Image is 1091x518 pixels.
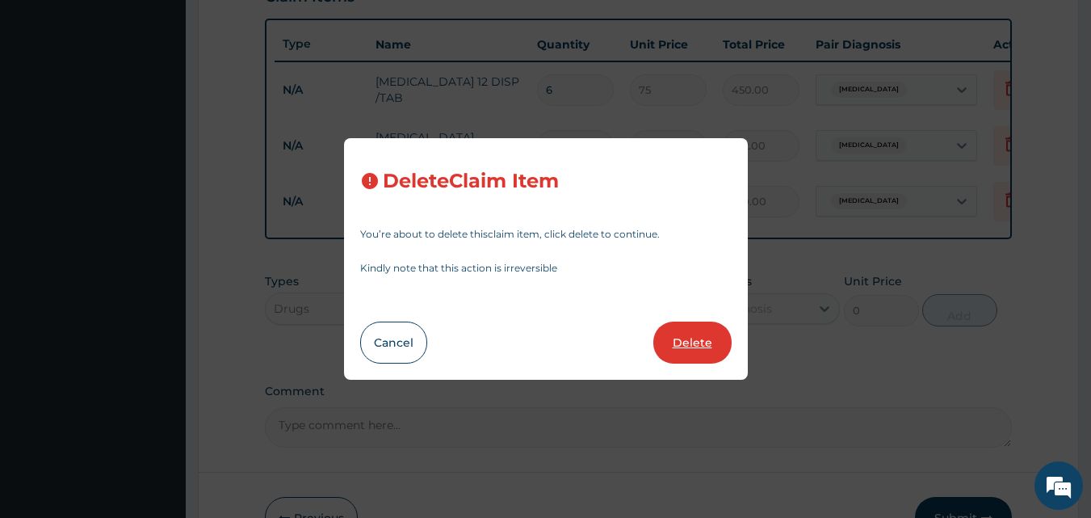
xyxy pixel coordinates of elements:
[653,322,732,364] button: Delete
[265,8,304,47] div: Minimize live chat window
[30,81,65,121] img: d_794563401_company_1708531726252_794563401
[84,91,271,112] div: Chat with us now
[94,156,223,319] span: We're online!
[360,322,427,364] button: Cancel
[8,346,308,402] textarea: Type your message and hit 'Enter'
[360,263,732,273] p: Kindly note that this action is irreversible
[383,171,559,192] h3: Delete Claim Item
[360,230,732,239] p: You’re about to delete this claim item , click delete to continue.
